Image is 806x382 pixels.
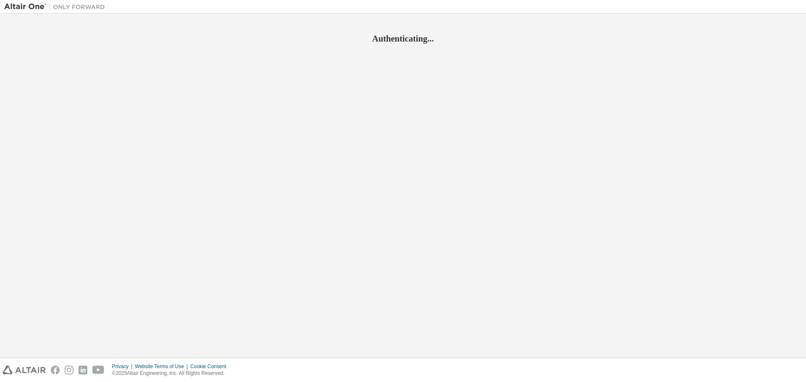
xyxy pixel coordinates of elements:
div: Privacy [112,363,135,370]
img: instagram.svg [65,366,73,374]
img: facebook.svg [51,366,60,374]
img: Altair One [4,3,109,11]
img: linkedin.svg [79,366,87,374]
div: Website Terms of Use [135,363,190,370]
img: youtube.svg [92,366,105,374]
p: © 2025 Altair Engineering, Inc. All Rights Reserved. [112,370,231,377]
div: Cookie Consent [190,363,231,370]
img: altair_logo.svg [3,366,46,374]
h2: Authenticating... [4,33,802,44]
